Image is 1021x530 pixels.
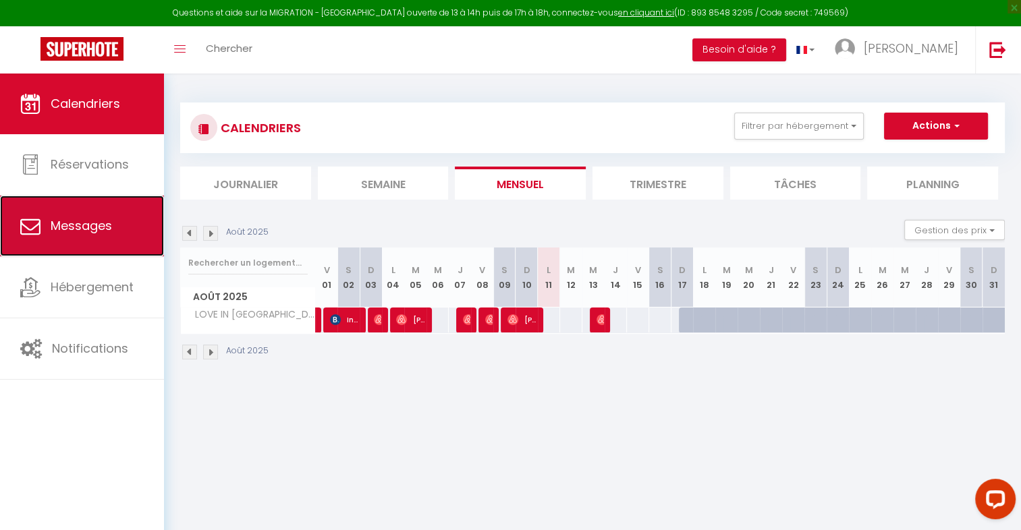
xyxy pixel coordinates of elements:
[597,307,604,332] span: [PERSON_NAME]
[635,264,641,276] abbr: V
[51,95,120,112] span: Calendriers
[693,247,715,307] th: 18
[181,287,315,307] span: Août 2025
[382,247,404,307] th: 04
[871,247,893,307] th: 26
[769,264,774,276] abbr: J
[226,345,269,357] p: Août 2025
[501,264,507,276] abbr: S
[412,264,420,276] abbr: M
[360,247,382,307] th: 03
[627,247,649,307] th: 15
[485,307,493,332] span: [PERSON_NAME]
[893,247,916,307] th: 27
[188,251,308,275] input: Rechercher un logement...
[900,264,908,276] abbr: M
[692,38,786,61] button: Besoin d'aide ?
[507,307,537,332] span: [PERSON_NAME]
[318,167,449,200] li: Semaine
[738,247,760,307] th: 20
[396,307,426,332] span: [PERSON_NAME][DATE]
[867,167,998,200] li: Planning
[904,220,1005,240] button: Gestion des prix
[493,247,516,307] th: 09
[316,247,338,307] th: 01
[404,247,426,307] th: 05
[878,264,886,276] abbr: M
[458,264,463,276] abbr: J
[968,264,974,276] abbr: S
[337,247,360,307] th: 02
[479,264,485,276] abbr: V
[516,247,538,307] th: 10
[960,247,983,307] th: 30
[924,264,929,276] abbr: J
[760,247,782,307] th: 21
[702,264,707,276] abbr: L
[730,167,861,200] li: Tâches
[782,247,804,307] th: 22
[463,307,470,332] span: [PERSON_NAME]
[946,264,952,276] abbr: V
[991,264,997,276] abbr: D
[180,167,311,200] li: Journalier
[916,247,938,307] th: 28
[983,247,1005,307] th: 31
[613,264,618,276] abbr: J
[471,247,493,307] th: 08
[40,37,123,61] img: Super Booking
[346,264,352,276] abbr: S
[589,264,597,276] abbr: M
[812,264,819,276] abbr: S
[51,217,112,234] span: Messages
[582,247,605,307] th: 13
[426,247,449,307] th: 06
[835,264,841,276] abbr: D
[217,113,301,143] h3: CALENDRIERS
[715,247,738,307] th: 19
[605,247,627,307] th: 14
[864,40,958,57] span: [PERSON_NAME]
[183,307,318,322] span: LOVE IN [GEOGRAPHIC_DATA]
[745,264,753,276] abbr: M
[51,156,129,173] span: Réservations
[858,264,862,276] abbr: L
[679,264,686,276] abbr: D
[989,41,1006,58] img: logout
[938,247,960,307] th: 29
[884,113,988,140] button: Actions
[723,264,731,276] abbr: M
[825,26,975,73] a: ... [PERSON_NAME]
[734,113,864,140] button: Filtrer par hébergement
[323,264,329,276] abbr: V
[449,247,471,307] th: 07
[835,38,855,59] img: ...
[964,473,1021,530] iframe: LiveChat chat widget
[592,167,723,200] li: Trimestre
[618,7,674,18] a: en cliquant ici
[649,247,671,307] th: 16
[804,247,827,307] th: 23
[538,247,560,307] th: 11
[455,167,586,200] li: Mensuel
[52,340,128,357] span: Notifications
[391,264,395,276] abbr: L
[567,264,575,276] abbr: M
[330,307,360,332] span: Inès Reguiga
[657,264,663,276] abbr: S
[206,41,252,55] span: Chercher
[368,264,375,276] abbr: D
[434,264,442,276] abbr: M
[849,247,871,307] th: 25
[560,247,582,307] th: 12
[51,278,134,295] span: Hébergement
[790,264,796,276] abbr: V
[226,226,269,239] p: Août 2025
[374,307,381,332] span: [PERSON_NAME]
[671,247,694,307] th: 17
[196,26,263,73] a: Chercher
[827,247,849,307] th: 24
[523,264,530,276] abbr: D
[547,264,551,276] abbr: L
